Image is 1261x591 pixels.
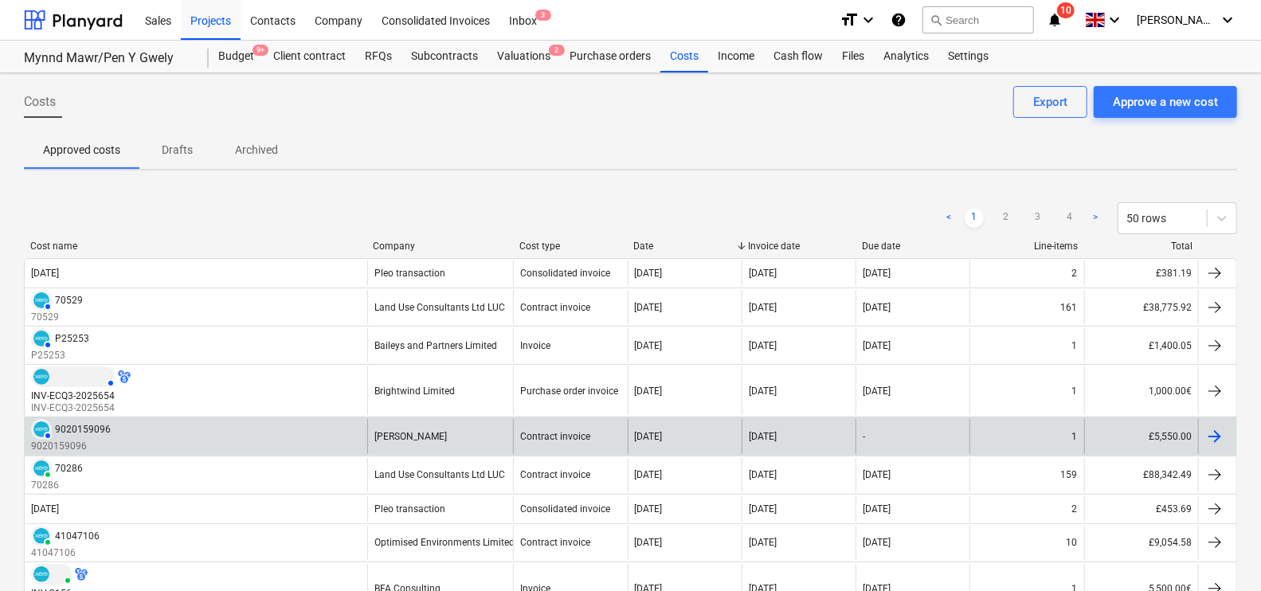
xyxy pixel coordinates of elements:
[519,241,621,252] div: Cost type
[55,295,83,306] div: 70529
[749,469,777,480] div: [DATE]
[1091,241,1192,252] div: Total
[635,340,663,351] div: [DATE]
[31,366,115,387] div: Invoice has been synced with Xero and its status is currently AUTHORISED
[488,41,560,72] a: Valuations2
[1072,503,1078,515] div: 2
[33,331,49,346] img: xero.svg
[355,41,401,72] a: RFQs
[31,479,83,492] p: 70286
[1084,328,1198,362] div: £1,400.05
[520,340,550,351] div: Invoice
[374,340,497,351] div: Baileys and Partners Limited
[520,537,590,548] div: Contract invoice
[374,268,445,279] div: Pleo transaction
[764,41,832,72] div: Cash flow
[209,41,264,72] a: Budget9+
[374,302,505,313] div: Land Use Consultants Ltd LUC
[1061,469,1078,480] div: 159
[635,469,663,480] div: [DATE]
[891,10,907,29] i: Knowledge base
[1105,10,1124,29] i: keyboard_arrow_down
[55,333,89,344] div: P25253
[749,503,777,515] div: [DATE]
[30,241,360,252] div: Cost name
[560,41,660,72] div: Purchase orders
[520,386,618,397] div: Purchase order invoice
[55,424,111,435] div: 9020159096
[1084,290,1198,324] div: £38,775.92
[373,241,507,252] div: Company
[33,369,49,385] img: xero.svg
[1072,268,1078,279] div: 2
[1086,209,1105,228] a: Next page
[749,340,777,351] div: [DATE]
[930,14,942,26] span: search
[863,469,891,480] div: [DATE]
[374,469,505,480] div: Land Use Consultants Ltd LUC
[1084,458,1198,492] div: £88,342.49
[33,566,49,582] img: xero.svg
[520,302,590,313] div: Contract invoice
[1084,526,1198,560] div: £9,054.58
[863,537,891,548] div: [DATE]
[863,431,865,442] div: -
[55,463,83,474] div: 70286
[1084,260,1198,286] div: £381.19
[31,311,83,324] p: 70529
[1084,496,1198,522] div: £453.69
[401,41,488,72] a: Subcontracts
[749,268,777,279] div: [DATE]
[708,41,764,72] a: Income
[922,6,1034,33] button: Search
[118,370,131,383] div: Invoice has a different currency from the budget
[1072,431,1078,442] div: 1
[635,537,663,548] div: [DATE]
[1061,302,1078,313] div: 161
[1181,515,1261,591] iframe: Chat Widget
[965,209,984,228] a: Page 1 is your current page
[1013,86,1087,118] button: Export
[634,241,735,252] div: Date
[863,241,964,252] div: Due date
[235,142,278,159] p: Archived
[863,503,891,515] div: [DATE]
[1094,86,1237,118] button: Approve a new cost
[264,41,355,72] div: Client contract
[31,440,111,453] p: 9020159096
[520,431,590,442] div: Contract invoice
[635,268,663,279] div: [DATE]
[31,503,59,515] div: [DATE]
[749,537,777,548] div: [DATE]
[31,419,52,440] div: Invoice has been synced with Xero and its status is currently AUTHORISED
[1057,2,1075,18] span: 10
[939,209,958,228] a: Previous page
[938,41,998,72] div: Settings
[1218,10,1237,29] i: keyboard_arrow_down
[859,10,878,29] i: keyboard_arrow_down
[33,528,49,544] img: xero.svg
[1084,419,1198,453] div: £5,550.00
[874,41,938,72] a: Analytics
[1072,340,1078,351] div: 1
[1067,537,1078,548] div: 10
[31,458,52,479] div: Invoice has been synced with Xero and its status is currently PAID
[520,268,610,279] div: Consolidated invoice
[24,50,190,67] div: Mynnd Mawr/Pen Y Gwely
[488,41,560,72] div: Valuations
[33,460,49,476] img: xero.svg
[31,349,89,362] p: P25253
[374,503,445,515] div: Pleo transaction
[31,290,52,311] div: Invoice has been synced with Xero and its status is currently AUTHORISED
[520,503,610,515] div: Consolidated invoice
[33,421,49,437] img: xero.svg
[31,390,115,401] div: INV-ECQ3-2025654
[31,526,52,546] div: Invoice has been synced with Xero and its status is currently PAID
[977,241,1078,252] div: Line-items
[31,328,52,349] div: Invoice has been synced with Xero and its status is currently AUTHORISED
